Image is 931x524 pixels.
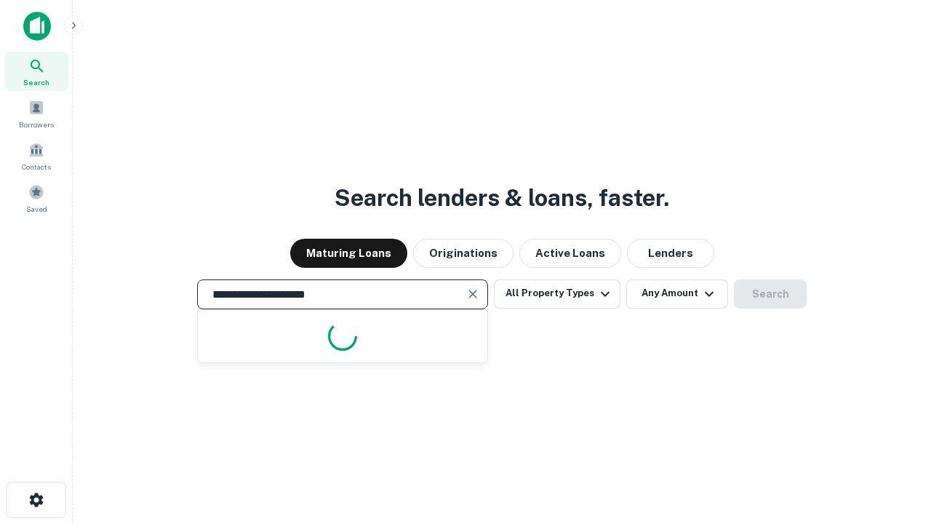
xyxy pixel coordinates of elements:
[4,94,68,133] a: Borrowers
[26,203,47,215] span: Saved
[23,12,51,41] img: capitalize-icon.png
[627,239,714,268] button: Lenders
[23,76,49,88] span: Search
[858,408,931,477] iframe: Chat Widget
[626,279,728,309] button: Any Amount
[4,136,68,175] a: Contacts
[290,239,407,268] button: Maturing Loans
[22,161,51,172] span: Contacts
[19,119,54,130] span: Borrowers
[413,239,514,268] button: Originations
[463,284,483,304] button: Clear
[4,178,68,218] a: Saved
[494,279,620,309] button: All Property Types
[519,239,621,268] button: Active Loans
[335,180,669,215] h3: Search lenders & loans, faster.
[4,52,68,91] a: Search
